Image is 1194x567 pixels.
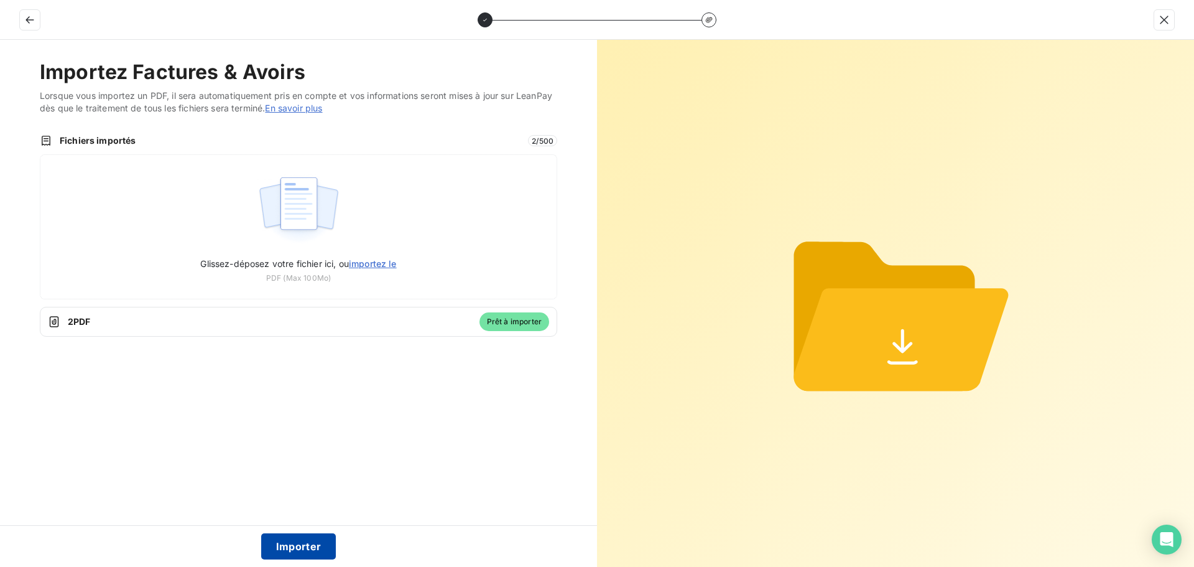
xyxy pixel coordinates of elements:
[200,258,396,269] span: Glissez-déposez votre fichier ici, ou
[40,90,557,115] span: Lorsque vous importez un PDF, il sera automatiquement pris en compte et vos informations seront m...
[1152,525,1182,555] div: Open Intercom Messenger
[261,533,336,560] button: Importer
[265,103,322,113] a: En savoir plus
[60,134,521,147] span: Fichiers importés
[68,316,472,328] span: 2 PDF
[266,273,331,284] span: PDF (Max 100Mo)
[479,312,549,331] span: Prêt à importer
[40,60,557,85] h2: Importez Factures & Avoirs
[528,135,557,146] span: 2 / 500
[257,170,340,250] img: illustration
[349,258,397,269] span: importez le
